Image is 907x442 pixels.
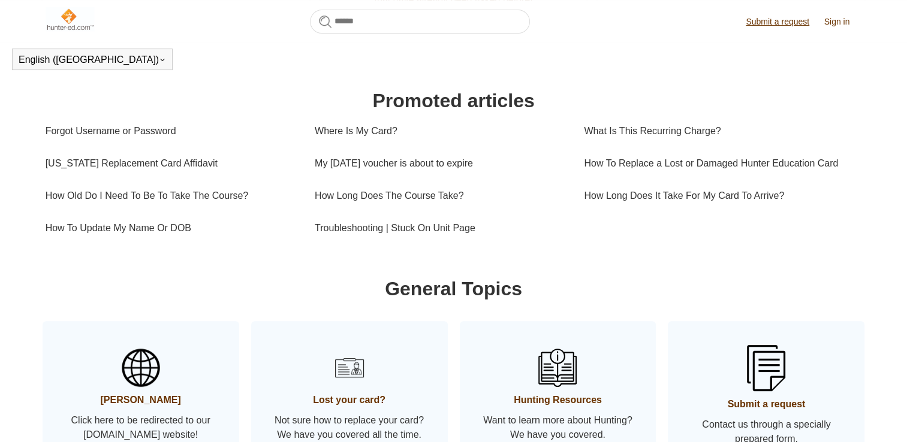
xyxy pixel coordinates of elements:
a: My [DATE] voucher is about to expire [315,147,566,180]
input: Search [310,10,530,34]
span: Not sure how to replace your card? We have you covered all the time. [269,413,430,442]
img: 01HZPCYSH6ZB6VTWVB6HCD0F6B [330,349,369,387]
a: How Long Does The Course Take? [315,180,566,212]
span: Hunting Resources [478,393,638,407]
a: What Is This Recurring Charge? [584,115,853,147]
span: Want to learn more about Hunting? We have you covered. [478,413,638,442]
a: [US_STATE] Replacement Card Affidavit [46,147,297,180]
a: Troubleshooting | Stuck On Unit Page [315,212,566,244]
span: Lost your card? [269,393,430,407]
span: Submit a request [686,397,846,411]
img: 01HZPCYSSKB2GCFG1V3YA1JVB9 [747,345,785,391]
img: 01HZPCYSN9AJKKHAEXNV8VQ106 [538,349,577,387]
a: Sign in [824,16,862,28]
a: How Long Does It Take For My Card To Arrive? [584,180,853,212]
img: 01HZPCYSBW5AHTQ31RY2D2VRJS [122,349,160,387]
a: How Old Do I Need To Be To Take The Course? [46,180,297,212]
a: Where Is My Card? [315,115,566,147]
img: Hunter-Ed Help Center home page [46,7,94,31]
a: How To Replace a Lost or Damaged Hunter Education Card [584,147,853,180]
a: Submit a request [746,16,821,28]
a: How To Update My Name Or DOB [46,212,297,244]
a: Forgot Username or Password [46,115,297,147]
h1: General Topics [46,274,862,303]
button: English ([GEOGRAPHIC_DATA]) [19,55,166,65]
h1: Promoted articles [46,86,862,115]
span: [PERSON_NAME] [61,393,221,407]
span: Click here to be redirected to our [DOMAIN_NAME] website! [61,413,221,442]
